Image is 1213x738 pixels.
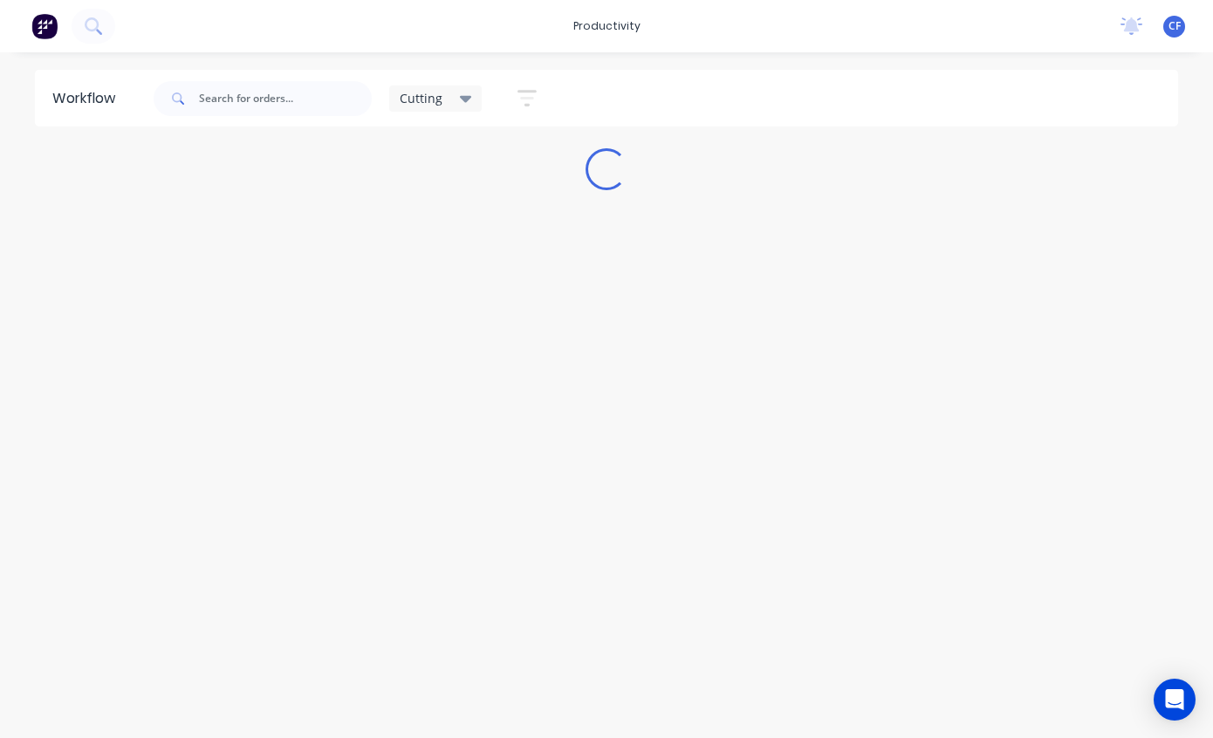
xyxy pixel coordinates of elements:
[31,13,58,39] img: Factory
[1168,18,1181,34] span: CF
[52,88,124,109] div: Workflow
[1154,679,1196,721] div: Open Intercom Messenger
[565,13,649,39] div: productivity
[400,89,442,107] span: Cutting
[199,81,372,116] input: Search for orders...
